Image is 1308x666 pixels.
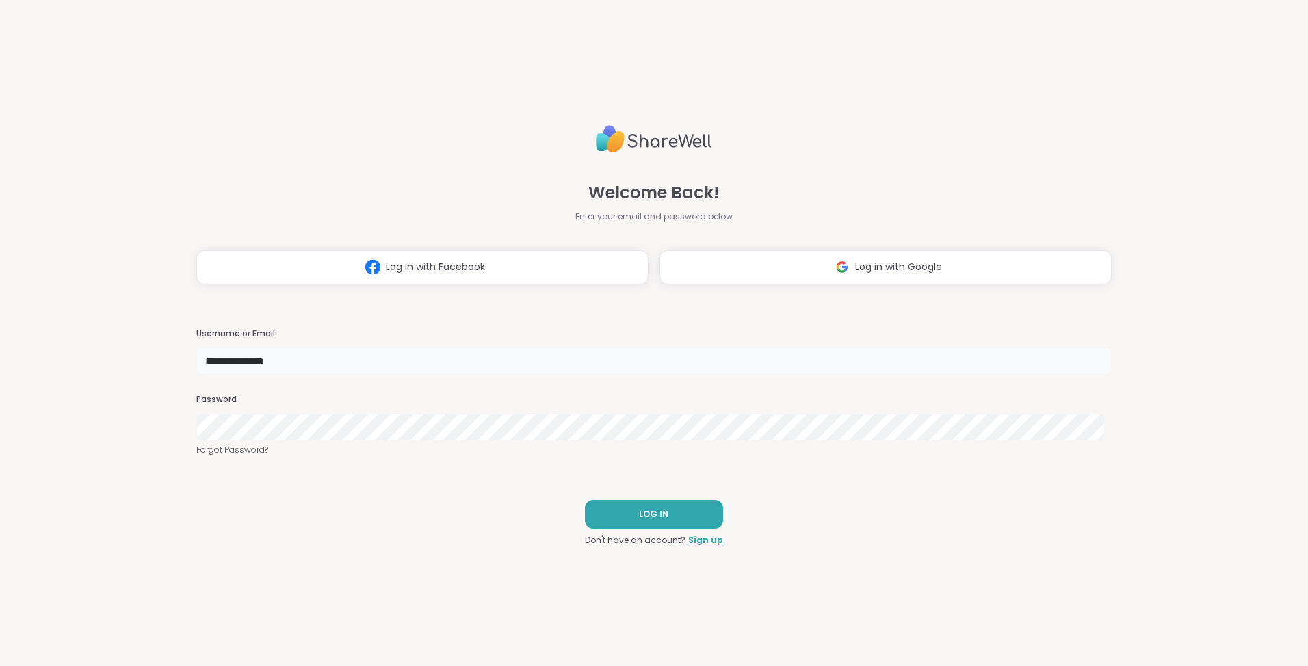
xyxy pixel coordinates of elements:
[196,444,1112,456] a: Forgot Password?
[639,508,668,520] span: LOG IN
[585,534,685,546] span: Don't have an account?
[585,500,723,529] button: LOG IN
[386,260,485,274] span: Log in with Facebook
[659,250,1112,284] button: Log in with Google
[855,260,942,274] span: Log in with Google
[360,254,386,280] img: ShareWell Logomark
[575,211,733,223] span: Enter your email and password below
[588,181,719,205] span: Welcome Back!
[688,534,723,546] a: Sign up
[596,120,712,159] img: ShareWell Logo
[196,328,1112,340] h3: Username or Email
[829,254,855,280] img: ShareWell Logomark
[196,394,1112,405] h3: Password
[196,250,649,284] button: Log in with Facebook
